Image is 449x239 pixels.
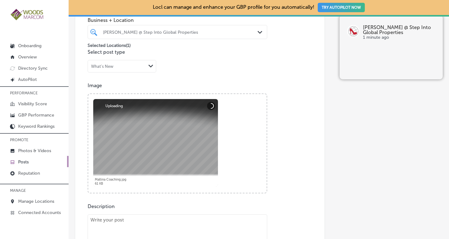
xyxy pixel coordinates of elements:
p: Manage Locations [18,199,54,204]
p: 1 minute ago [363,35,435,40]
p: Keyword Rankings [18,124,55,129]
p: Select post type [88,49,312,55]
a: Powered by PQINA [88,94,133,100]
p: Posts [18,159,29,165]
img: logo [347,25,360,37]
div: What's New [91,64,113,69]
img: 4a29b66a-e5ec-43cd-850c-b989ed1601aaLogo_Horizontal_BerryOlive_1000.jpg [10,8,44,21]
p: GBP Performance [18,112,54,118]
p: [PERSON_NAME] @ Step Into Global Properties [363,25,435,35]
p: Photos & Videos [18,148,51,153]
label: Description [88,203,115,209]
p: Reputation [18,171,40,176]
div: [PERSON_NAME] @ Step Into Global Properties [103,29,258,35]
p: AutoPilot [18,77,37,82]
p: Connected Accounts [18,210,61,215]
p: Selected Locations ( 1 ) [88,40,131,48]
p: Overview [18,54,37,60]
p: Image [88,82,312,88]
button: TRY AUTOPILOT NOW [318,3,365,12]
p: Onboarding [18,43,41,48]
p: Visibility Score [18,101,47,107]
span: Business + Location [88,17,267,23]
p: Directory Sync [18,66,48,71]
